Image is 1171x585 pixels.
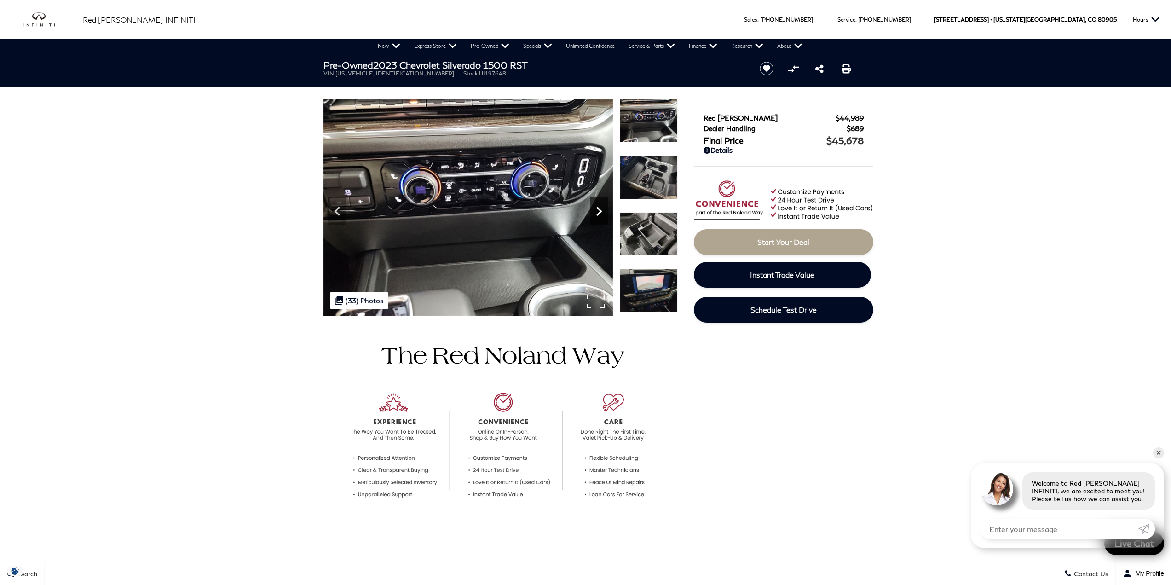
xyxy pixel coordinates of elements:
[1022,472,1155,510] div: Welcome to Red [PERSON_NAME] INFINITI, we are excited to meet you! Please tell us how we can assi...
[837,16,855,23] span: Service
[14,570,37,578] span: Search
[724,39,770,53] a: Research
[323,60,744,70] h1: 2023 Chevrolet Silverado 1500 RST
[371,39,809,53] nav: Main Navigation
[83,14,196,25] a: Red [PERSON_NAME] INFINITI
[479,70,506,77] span: UI197648
[1132,570,1164,577] span: My Profile
[682,39,724,53] a: Finance
[704,114,836,122] span: Red [PERSON_NAME]
[704,135,826,145] span: Final Price
[750,305,817,314] span: Schedule Test Drive
[980,519,1138,539] input: Enter your message
[335,70,454,77] span: [US_VEHICLE_IDENTIFICATION_NUMBER]
[620,269,678,313] img: Used 2023 Sterling Gray Metallic Chevrolet RST image 25
[744,16,757,23] span: Sales
[5,566,26,576] img: Opt-Out Icon
[620,212,678,256] img: Used 2023 Sterling Gray Metallic Chevrolet RST image 24
[847,124,864,133] span: $689
[842,63,851,74] a: Print this Pre-Owned 2023 Chevrolet Silverado 1500 RST
[704,114,864,122] a: Red [PERSON_NAME] $44,989
[750,270,814,279] span: Instant Trade Value
[323,99,613,316] img: Used 2023 Sterling Gray Metallic Chevrolet RST image 22
[836,114,864,122] span: $44,989
[407,39,464,53] a: Express Store
[1116,562,1171,585] button: Open user profile menu
[330,292,388,309] div: (33) Photos
[694,229,873,255] a: Start Your Deal
[464,39,516,53] a: Pre-Owned
[704,124,864,133] a: Dealer Handling $689
[23,12,69,27] a: infiniti
[1072,570,1108,578] span: Contact Us
[559,39,622,53] a: Unlimited Confidence
[760,16,813,23] a: [PHONE_NUMBER]
[323,59,373,70] strong: Pre-Owned
[620,99,678,143] img: Used 2023 Sterling Gray Metallic Chevrolet RST image 22
[704,135,864,146] a: Final Price $45,678
[323,70,335,77] span: VIN:
[516,39,559,53] a: Specials
[371,39,407,53] a: New
[620,156,678,199] img: Used 2023 Sterling Gray Metallic Chevrolet RST image 23
[770,39,809,53] a: About
[757,16,759,23] span: :
[83,15,196,24] span: Red [PERSON_NAME] INFINITI
[622,39,682,53] a: Service & Parts
[590,197,608,225] div: Next
[704,146,864,154] a: Details
[815,63,824,74] a: Share this Pre-Owned 2023 Chevrolet Silverado 1500 RST
[757,237,809,246] span: Start Your Deal
[694,262,871,288] a: Instant Trade Value
[328,197,346,225] div: Previous
[694,297,873,323] a: Schedule Test Drive
[826,135,864,146] span: $45,678
[858,16,911,23] a: [PHONE_NUMBER]
[934,16,1117,23] a: [STREET_ADDRESS] • [US_STATE][GEOGRAPHIC_DATA], CO 80905
[756,61,777,76] button: Save vehicle
[980,472,1013,505] img: Agent profile photo
[786,62,800,75] button: Compare Vehicle
[463,70,479,77] span: Stock:
[5,566,26,576] section: Click to Open Cookie Consent Modal
[1138,519,1155,539] a: Submit
[855,16,857,23] span: :
[23,12,69,27] img: INFINITI
[704,124,847,133] span: Dealer Handling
